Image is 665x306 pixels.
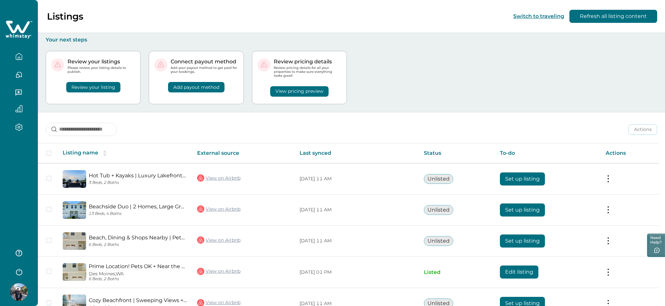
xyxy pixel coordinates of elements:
th: Actions [600,143,659,163]
img: propertyImage_Beach, Dining & Shops Nearby | Pets OK [63,232,86,250]
a: View on Airbnb [197,174,240,182]
button: Unlisted [424,236,453,246]
button: Refresh all listing content [569,10,657,23]
button: Switch to traveling [513,13,564,19]
p: [DATE] 11 AM [300,207,413,213]
p: Connect payout method [171,58,238,65]
p: Listings [47,11,83,22]
th: Listing name [57,143,192,163]
p: Review pricing details for all your properties to make sure everything looks good! [274,66,341,78]
button: Set up listing [500,234,545,248]
p: Des Moines, WA [89,271,187,277]
th: To-do [495,143,600,163]
p: 6 Beds, 2 Baths [89,277,187,282]
img: Whimstay Host [10,283,28,301]
button: Unlisted [424,174,453,184]
p: 6 Beds, 2 Baths [89,242,187,247]
th: Last synced [294,143,419,163]
a: Beachside Duo | 2 Homes, Large Groups, Pets OK! [89,203,187,210]
p: 3 Beds, 2 Baths [89,180,187,185]
button: Add payout method [168,82,224,92]
p: Review pricing details [274,58,341,65]
img: propertyImage_Beachside Duo | 2 Homes, Large Groups, Pets OK! [63,201,86,219]
th: Status [419,143,494,163]
button: Actions [628,124,657,135]
img: propertyImage_Prime Location! Pets OK + Near the Beach [63,263,86,281]
button: Review your listing [66,82,120,92]
p: Review your listings [68,58,135,65]
a: Beach, Dining & Shops Nearby | Pets OK [89,234,187,241]
p: Add your payout method to get paid for your bookings. [171,66,238,74]
button: View pricing preview [270,86,329,97]
p: [DATE] 11 AM [300,176,413,182]
a: View on Airbnb [197,236,240,244]
a: Cozy Beachfront | Sweeping Views + Hammocks [89,297,187,303]
button: Unlisted [424,205,453,215]
img: propertyImage_Hot Tub + Kayaks | Luxury Lakefront Escape [63,170,86,188]
a: Prime Location! Pets OK + Near the Beach [89,263,187,269]
button: Set up listing [500,172,545,185]
p: [DATE] 01 PM [300,269,413,276]
p: Please review your listing details to publish. [68,66,135,74]
a: Hot Tub + Kayaks | Luxury Lakefront Escape [89,172,187,179]
p: Your next steps [46,37,657,43]
a: View on Airbnb [197,267,240,276]
button: Set up listing [500,203,545,217]
p: [DATE] 11 AM [300,238,413,244]
th: External source [192,143,294,163]
a: View on Airbnb [197,205,240,213]
p: 13 Beds, 4 Baths [89,211,187,216]
p: Listed [424,269,489,276]
button: sorting [98,150,111,156]
button: Edit listing [500,266,538,279]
